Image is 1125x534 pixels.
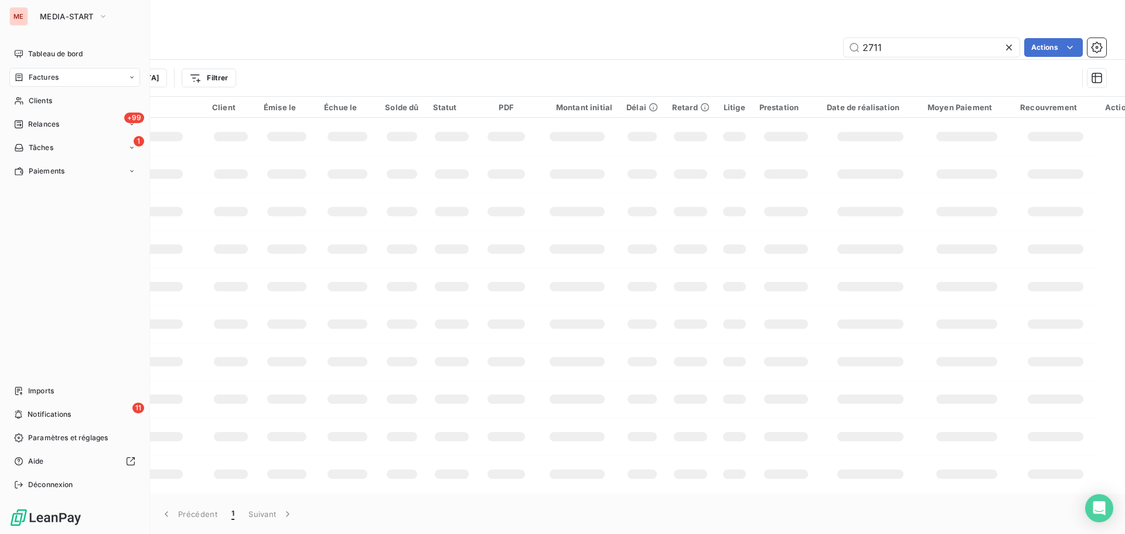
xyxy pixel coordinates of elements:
div: Client [212,103,250,112]
div: Litige [724,103,745,112]
button: Actions [1024,38,1083,57]
div: Prestation [759,103,813,112]
span: Aide [28,456,44,467]
button: 1 [224,502,241,526]
div: Retard [672,103,710,112]
div: Moyen Paiement [928,103,1006,112]
span: Paramètres et réglages [28,433,108,443]
span: 1 [231,508,234,520]
div: Date de réalisation [827,103,913,112]
span: MEDIA-START [40,12,94,21]
span: 1 [134,136,144,147]
span: Notifications [28,409,71,420]
a: Aide [9,452,140,471]
img: Logo LeanPay [9,508,82,527]
input: Rechercher [844,38,1020,57]
div: Échue le [324,103,371,112]
span: Tâches [29,142,53,153]
span: Tableau de bord [28,49,83,59]
span: Factures [29,72,59,83]
span: +99 [124,113,144,123]
button: Filtrer [182,69,236,87]
div: Délai [626,103,658,112]
span: Relances [28,119,59,130]
span: Déconnexion [28,479,73,490]
span: Clients [29,96,52,106]
button: Précédent [154,502,224,526]
div: Open Intercom Messenger [1085,494,1113,522]
div: Émise le [264,103,310,112]
div: Solde dû [385,103,418,112]
div: PDF [485,103,527,112]
button: Suivant [241,502,301,526]
div: ME [9,7,28,26]
div: Statut [433,103,471,112]
span: 11 [132,403,144,413]
div: Recouvrement [1020,103,1091,112]
div: Montant initial [542,103,612,112]
span: Paiements [29,166,64,176]
span: Imports [28,386,54,396]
